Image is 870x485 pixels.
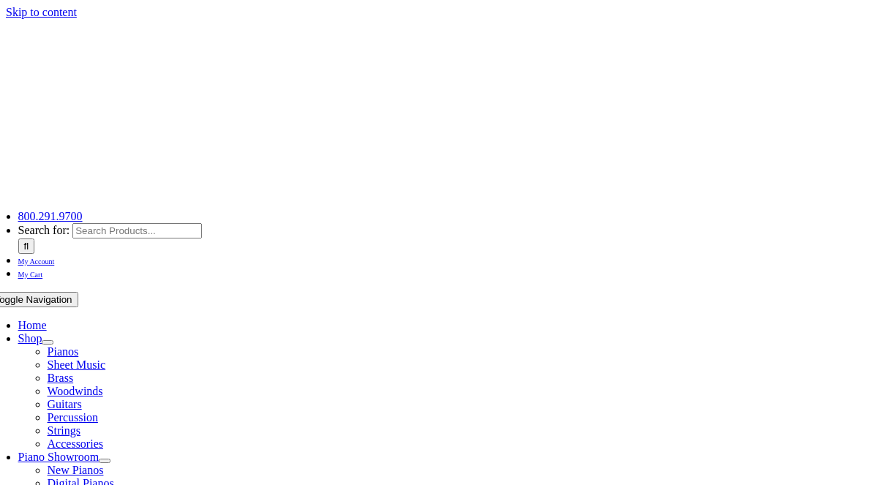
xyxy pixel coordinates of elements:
[42,340,53,345] button: Open submenu of Shop
[48,424,80,437] a: Strings
[18,267,43,279] a: My Cart
[99,459,110,463] button: Open submenu of Piano Showroom
[48,437,103,450] a: Accessories
[48,385,103,397] a: Woodwinds
[48,345,79,358] a: Pianos
[18,254,55,266] a: My Account
[48,411,98,424] a: Percussion
[48,464,104,476] a: New Pianos
[18,257,55,266] span: My Account
[18,319,47,331] a: Home
[18,451,100,463] a: Piano Showroom
[18,332,42,345] a: Shop
[48,358,106,371] a: Sheet Music
[48,398,82,410] a: Guitars
[18,238,35,254] input: Search
[48,372,74,384] a: Brass
[18,271,43,279] span: My Cart
[6,6,77,18] a: Skip to content
[18,210,83,222] a: 800.291.9700
[72,223,202,238] input: Search Products...
[18,224,70,236] span: Search for:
